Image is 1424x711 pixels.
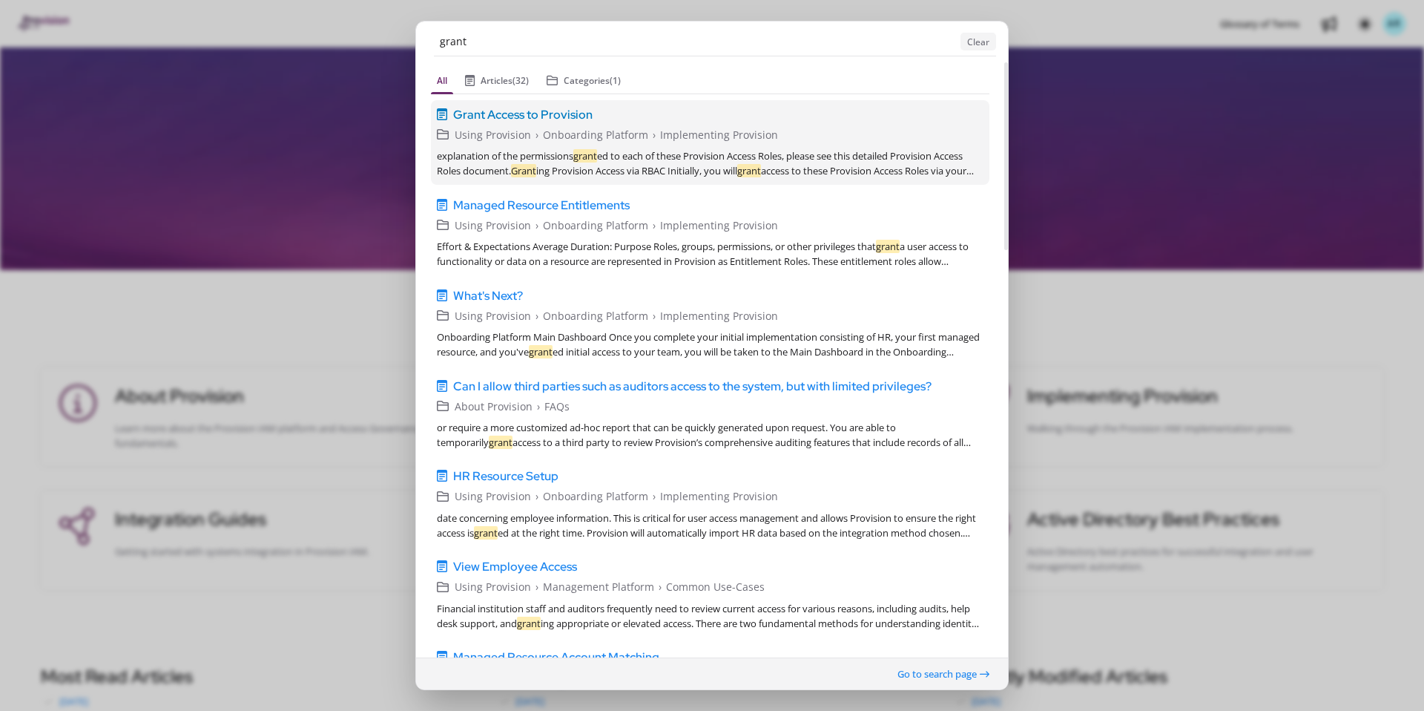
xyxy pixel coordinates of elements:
[431,68,453,94] button: All
[511,164,536,177] em: Grant
[437,330,983,359] div: Onboarding Platform Main Dashboard Once you complete your initial implementation consisting of HR...
[453,649,659,666] span: Managed Resource Account Matching
[660,126,778,142] span: Implementing Provision
[543,307,648,324] span: Onboarding Platform
[535,217,538,233] span: ›
[455,579,531,595] span: Using Provision
[610,74,621,87] span: (1)
[543,488,648,505] span: Onboarding Platform
[737,164,761,177] em: grant
[453,286,523,304] span: What's Next?
[453,196,630,214] span: Managed Resource Entitlements
[437,239,983,269] div: Effort & Expectations Average Duration: Purpose Roles, groups, permissions, or other privileges t...
[660,488,778,505] span: Implementing Provision
[431,462,989,546] a: HR Resource SetupUsing Provision›Onboarding Platform›Implementing Provisiondate concerning employ...
[573,149,597,163] em: grant
[543,126,648,142] span: Onboarding Platform
[660,307,778,324] span: Implementing Provision
[666,579,765,595] span: Common Use-Cases
[543,579,654,595] span: Management Platform
[437,601,983,631] div: Financial institution staff and auditors frequently need to review current access for various rea...
[535,126,538,142] span: ›
[455,398,533,414] span: About Provision
[535,488,538,505] span: ›
[453,558,577,576] span: View Employee Access
[544,398,570,414] span: FAQs
[529,345,553,358] em: grant
[474,526,498,540] em: grant
[455,307,531,324] span: Using Provision
[517,617,541,630] em: grant
[453,468,558,485] span: HR Resource Setup
[455,126,531,142] span: Using Provision
[455,217,531,233] span: Using Provision
[653,488,656,505] span: ›
[653,217,656,233] span: ›
[660,217,778,233] span: Implementing Provision
[431,371,989,456] a: Can I allow third parties such as auditors access to the system, but with limited privileges?Abou...
[535,579,538,595] span: ›
[535,307,538,324] span: ›
[659,579,662,595] span: ›
[489,436,512,449] em: grant
[455,488,531,505] span: Using Provision
[453,105,593,123] span: Grant Access to Provision
[512,74,529,87] span: (32)
[653,307,656,324] span: ›
[431,190,989,275] a: Managed Resource EntitlementsUsing Provision›Onboarding Platform›Implementing ProvisionEffort & E...
[541,68,627,94] button: Categories
[453,377,932,395] span: Can I allow third parties such as auditors access to the system, but with limited privileges?
[437,148,983,178] div: explanation of the permissions ed to each of these Provision Access Roles, please see this detail...
[543,217,648,233] span: Onboarding Platform
[876,240,900,253] em: grant
[960,33,996,50] button: Clear
[431,552,989,637] a: View Employee AccessUsing Provision›Management Platform›Common Use-CasesFinancial institution sta...
[431,99,989,184] a: Grant Access to ProvisionUsing Provision›Onboarding Platform›Implementing Provisionexplanation of...
[434,27,955,56] input: Enter Keywords
[653,126,656,142] span: ›
[537,398,540,414] span: ›
[437,511,983,540] div: date concerning employee information. This is critical for user access management and allows Prov...
[897,666,990,682] button: Go to search page
[431,281,989,365] a: What's Next?Using Provision›Onboarding Platform›Implementing ProvisionOnboarding Platform Main Da...
[459,68,535,94] button: Articles
[437,420,983,450] div: or require a more customized ad-hoc report that can be quickly generated upon request. You are ab...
